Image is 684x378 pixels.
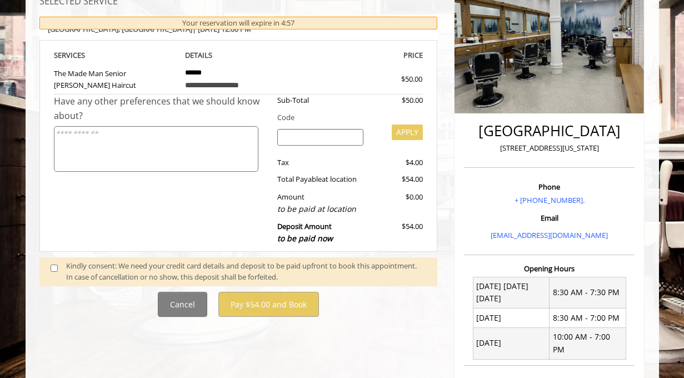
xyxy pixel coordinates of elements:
h3: Email [467,214,632,222]
td: 8:30 AM - 7:30 PM [550,277,626,309]
div: $54.00 [372,221,423,245]
span: to be paid now [277,233,333,243]
b: [GEOGRAPHIC_DATA] | [DATE] 12:00 PM [48,24,251,34]
span: , [GEOGRAPHIC_DATA] [118,24,192,34]
div: Code [269,112,423,123]
div: Kindly consent: We need your credit card details and deposit to be paid upfront to book this appo... [66,260,426,283]
div: $50.00 [361,73,422,85]
td: The Made Man Senior [PERSON_NAME] Haircut [54,62,177,94]
span: at location [322,174,357,184]
td: [DATE] [473,309,550,327]
div: Amount [269,191,372,215]
button: Pay $54.00 and Book [218,292,319,317]
h3: Phone [467,183,632,191]
h2: [GEOGRAPHIC_DATA] [467,123,632,139]
button: Cancel [158,292,207,317]
th: PRICE [300,49,423,62]
div: Total Payable [269,173,372,185]
td: 10:00 AM - 7:00 PM [550,327,626,359]
td: 8:30 AM - 7:00 PM [550,309,626,327]
button: APPLY [392,125,423,140]
div: to be paid at location [277,203,363,215]
p: [STREET_ADDRESS][US_STATE] [467,142,632,154]
th: DETAILS [177,49,300,62]
td: [DATE] [473,327,550,359]
td: [DATE] [DATE] [DATE] [473,277,550,309]
div: Have any other preferences that we should know about? [54,94,269,123]
span: S [81,50,85,60]
div: $4.00 [372,157,423,168]
div: Your reservation will expire in 4:57 [39,17,438,29]
a: + [PHONE_NUMBER]. [515,195,585,205]
div: $54.00 [372,173,423,185]
div: $50.00 [372,94,423,106]
div: Sub-Total [269,94,372,106]
th: SERVICE [54,49,177,62]
div: $0.00 [372,191,423,215]
a: [EMAIL_ADDRESS][DOMAIN_NAME] [491,230,608,240]
b: Deposit Amount [277,221,333,243]
div: Tax [269,157,372,168]
h3: Opening Hours [464,265,635,272]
